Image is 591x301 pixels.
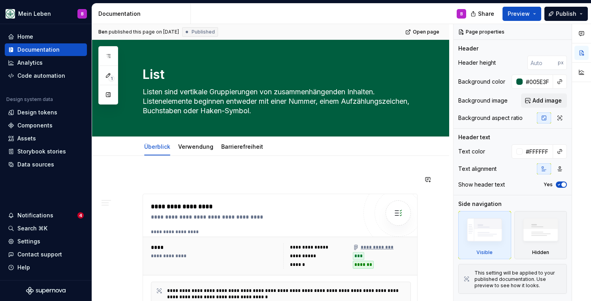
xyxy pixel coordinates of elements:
span: Add image [533,97,562,105]
a: Open page [403,26,443,37]
div: Documentation [17,46,60,54]
a: Überblick [144,143,170,150]
div: Text alignment [458,165,497,173]
a: Home [5,30,87,43]
div: This setting will be applied to your published documentation. Use preview to see how it looks. [474,270,562,289]
div: Documentation [98,10,187,18]
a: Data sources [5,158,87,171]
div: Hidden [532,249,549,256]
button: Help [5,261,87,274]
div: Header text [458,133,490,141]
div: Hidden [514,211,567,259]
div: Überblick [141,138,173,155]
button: Publish [544,7,588,21]
a: Settings [5,235,87,248]
img: df5db9ef-aba0-4771-bf51-9763b7497661.png [6,9,15,19]
div: Notifications [17,211,53,219]
div: Contact support [17,251,62,258]
div: Help [17,264,30,271]
div: B [460,11,463,17]
div: Storybook stories [17,148,66,155]
a: Assets [5,132,87,145]
span: 4 [77,212,84,219]
div: Data sources [17,161,54,168]
a: Documentation [5,43,87,56]
a: Code automation [5,69,87,82]
div: Header [458,45,478,52]
button: Contact support [5,248,87,261]
textarea: List [141,65,416,84]
a: Design tokens [5,106,87,119]
button: Share [467,7,499,21]
div: Barrierefreiheit [218,138,266,155]
div: Background color [458,78,505,86]
span: Share [478,10,494,18]
a: Storybook stories [5,145,87,158]
span: 1 [108,75,115,82]
label: Yes [544,181,553,188]
span: Ben [98,29,107,35]
div: Background image [458,97,508,105]
div: Home [17,33,33,41]
div: Design tokens [17,108,57,116]
button: Notifications4 [5,209,87,222]
textarea: Listen sind vertikale Gruppierungen von zusammenhängenden Inhalten. Listenelemente beginnen entwe... [141,86,416,117]
div: Code automation [17,72,65,80]
a: Barrierefreiheit [221,143,263,150]
a: Components [5,119,87,132]
button: Add image [521,93,567,108]
a: Analytics [5,56,87,69]
div: Mein Leben [18,10,51,18]
button: Mein LebenB [2,5,90,22]
div: Settings [17,237,40,245]
svg: Supernova Logo [26,287,66,295]
input: Auto [527,56,558,70]
input: Auto [523,75,553,89]
div: Visible [476,249,493,256]
p: px [558,60,564,66]
div: Header height [458,59,496,67]
button: Preview [503,7,541,21]
div: Visible [458,211,511,259]
div: Assets [17,135,36,142]
div: Design system data [6,96,53,103]
div: Components [17,122,53,129]
span: Preview [508,10,530,18]
a: Verwendung [178,143,213,150]
div: published this page on [DATE] [109,29,179,35]
div: Side navigation [458,200,502,208]
span: Open page [413,29,439,35]
button: Search ⌘K [5,222,87,235]
input: Auto [523,144,553,159]
div: Search ⌘K [17,224,47,232]
div: Verwendung [175,138,216,155]
span: Publish [556,10,576,18]
div: Background aspect ratio [458,114,523,122]
div: Text color [458,148,485,155]
div: B [81,11,84,17]
div: Show header text [458,181,505,189]
span: Published [192,29,215,35]
div: Analytics [17,59,43,67]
